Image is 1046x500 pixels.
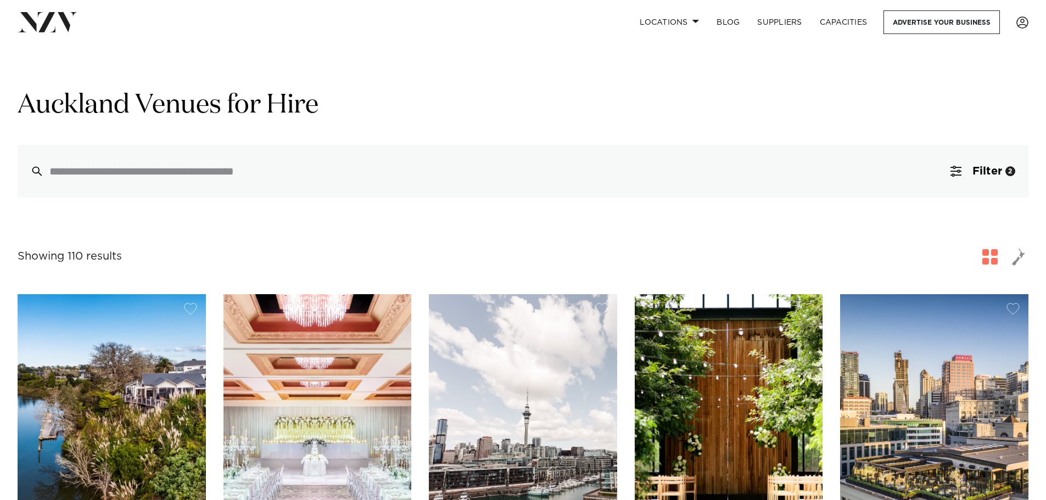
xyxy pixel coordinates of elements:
[811,10,876,34] a: Capacities
[18,12,77,32] img: nzv-logo.png
[972,166,1002,177] span: Filter
[708,10,748,34] a: BLOG
[748,10,810,34] a: SUPPLIERS
[1005,166,1015,176] div: 2
[18,248,122,265] div: Showing 110 results
[18,88,1028,123] h1: Auckland Venues for Hire
[883,10,1000,34] a: Advertise your business
[937,145,1028,198] button: Filter2
[631,10,708,34] a: Locations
